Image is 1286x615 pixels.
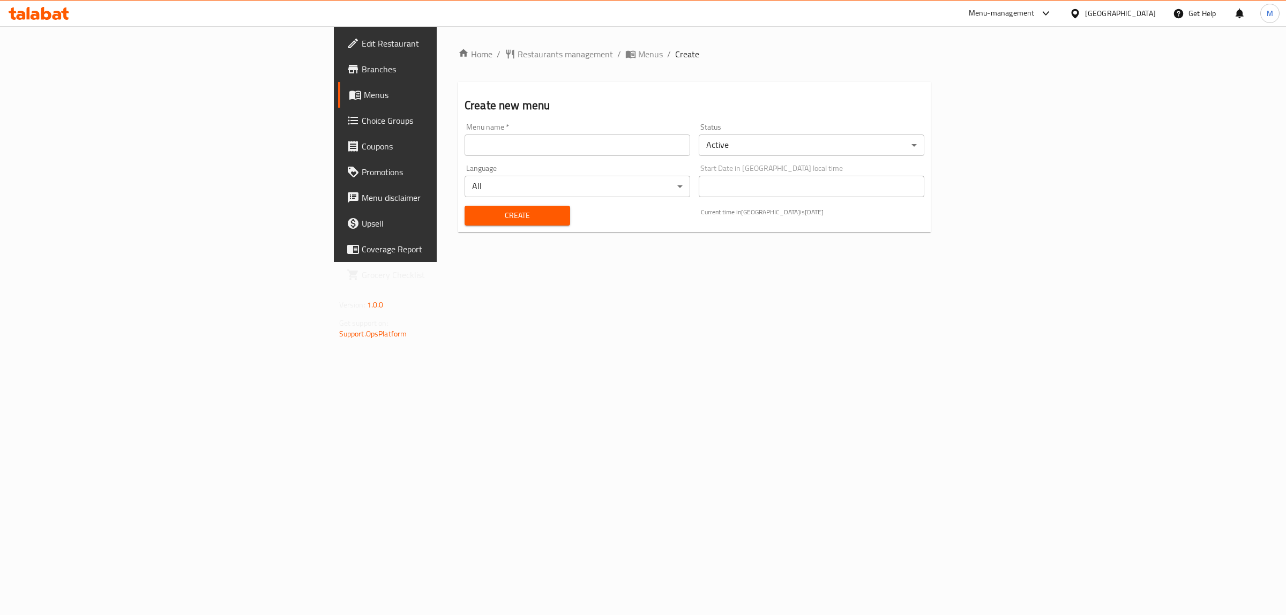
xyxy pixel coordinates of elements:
[473,209,562,222] span: Create
[362,191,540,204] span: Menu disclaimer
[465,176,690,197] div: All
[617,48,621,61] li: /
[667,48,671,61] li: /
[969,7,1035,20] div: Menu-management
[458,48,931,61] nav: breadcrumb
[465,134,690,156] input: Please enter Menu name
[338,108,549,133] a: Choice Groups
[338,159,549,185] a: Promotions
[338,31,549,56] a: Edit Restaurant
[362,243,540,256] span: Coverage Report
[338,56,549,82] a: Branches
[505,48,613,61] a: Restaurants management
[367,298,384,312] span: 1.0.0
[362,268,540,281] span: Grocery Checklist
[338,211,549,236] a: Upsell
[339,327,407,341] a: Support.OpsPlatform
[699,134,924,156] div: Active
[465,206,570,226] button: Create
[1085,7,1156,19] div: [GEOGRAPHIC_DATA]
[339,298,365,312] span: Version:
[338,133,549,159] a: Coupons
[362,140,540,153] span: Coupons
[338,236,549,262] a: Coverage Report
[338,185,549,211] a: Menu disclaimer
[465,97,924,114] h2: Create new menu
[675,48,699,61] span: Create
[364,88,540,101] span: Menus
[518,48,613,61] span: Restaurants management
[362,114,540,127] span: Choice Groups
[362,37,540,50] span: Edit Restaurant
[362,166,540,178] span: Promotions
[638,48,663,61] span: Menus
[339,316,388,330] span: Get support on:
[362,217,540,230] span: Upsell
[701,207,924,217] p: Current time in [GEOGRAPHIC_DATA] is [DATE]
[362,63,540,76] span: Branches
[338,82,549,108] a: Menus
[338,262,549,288] a: Grocery Checklist
[1267,7,1273,19] span: M
[625,48,663,61] a: Menus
